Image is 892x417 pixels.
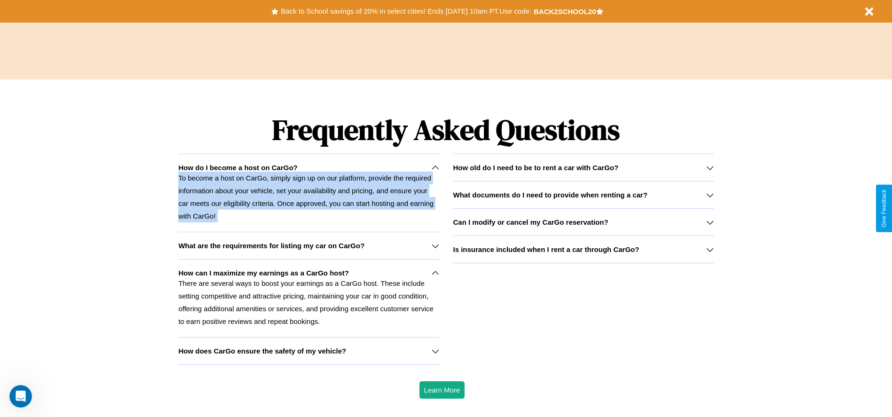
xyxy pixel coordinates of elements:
[178,172,439,222] p: To become a host on CarGo, simply sign up on our platform, provide the required information about...
[178,277,439,328] p: There are several ways to boost your earnings as a CarGo host. These include setting competitive ...
[9,385,32,408] iframe: Intercom live chat
[278,5,533,18] button: Back to School savings of 20% in select cities! Ends [DATE] 10am PT.Use code:
[178,347,346,355] h3: How does CarGo ensure the safety of my vehicle?
[453,245,639,253] h3: Is insurance included when I rent a car through CarGo?
[453,191,647,199] h3: What documents do I need to provide when renting a car?
[453,218,608,226] h3: Can I modify or cancel my CarGo reservation?
[178,106,713,154] h1: Frequently Asked Questions
[178,269,349,277] h3: How can I maximize my earnings as a CarGo host?
[453,164,619,172] h3: How old do I need to be to rent a car with CarGo?
[178,164,297,172] h3: How do I become a host on CarGo?
[419,381,465,399] button: Learn More
[881,189,887,228] div: Give Feedback
[534,8,596,16] b: BACK2SCHOOL20
[178,242,364,250] h3: What are the requirements for listing my car on CarGo?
